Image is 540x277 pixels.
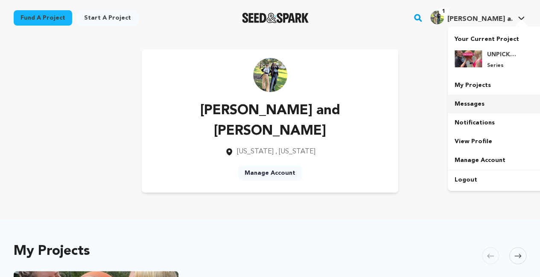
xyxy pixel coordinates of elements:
[487,62,518,69] p: Series
[455,50,482,67] img: 47a184807377a0bd.jpg
[455,32,537,43] p: Your Current Project
[242,13,309,23] img: Seed&Spark Logo Dark Mode
[487,50,518,59] h4: UNPICKED
[429,9,526,24] a: Ray Morgan a.'s Profile
[242,13,309,23] a: Seed&Spark Homepage
[439,7,449,16] span: 1
[77,10,138,26] a: Start a project
[14,245,90,257] h2: My Projects
[429,9,526,27] span: Ray Morgan a.'s Profile
[430,11,513,24] div: Ray Morgan a.'s Profile
[238,165,302,181] a: Manage Account
[447,16,513,23] span: [PERSON_NAME] a.
[275,148,315,155] span: , [US_STATE]
[455,32,537,76] a: Your Current Project UNPICKED Series
[14,10,72,26] a: Fund a project
[237,148,274,155] span: [US_STATE]
[430,11,444,24] img: 2a38822efed626a3.png
[155,101,385,141] p: [PERSON_NAME] and [PERSON_NAME]
[253,58,287,92] img: https://seedandspark-static.s3.us-east-2.amazonaws.com/images/User/002/267/492/medium/2a38822efed...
